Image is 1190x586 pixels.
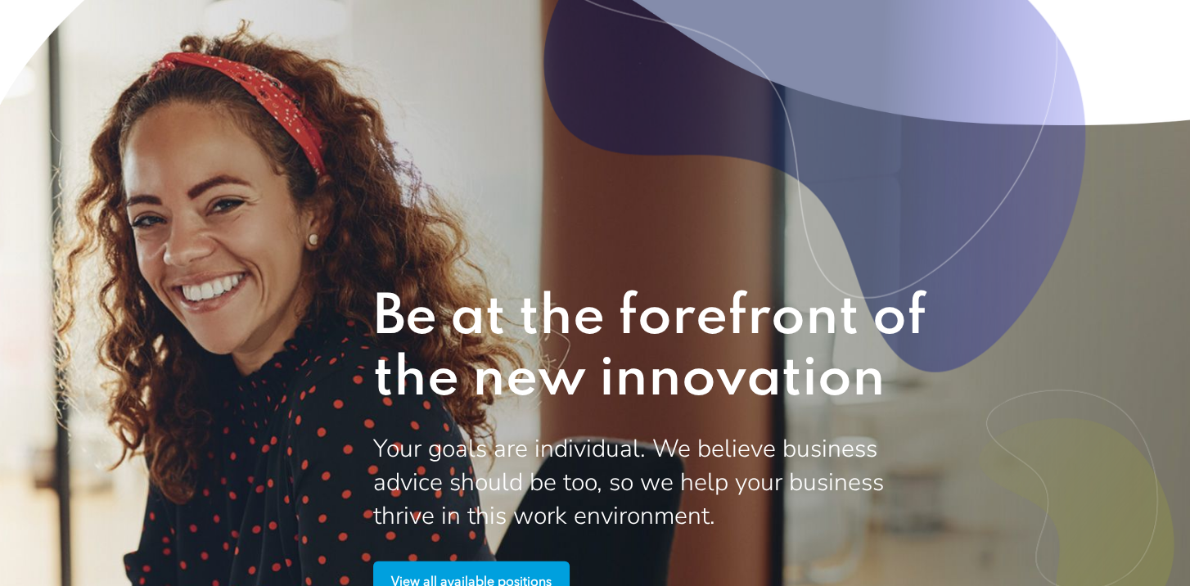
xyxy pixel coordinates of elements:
span: Your goals are individual. We believe business advice should be too, so we help your business thr... [373,432,884,533]
span: Be at the forefront of the new innovation [373,291,926,408]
